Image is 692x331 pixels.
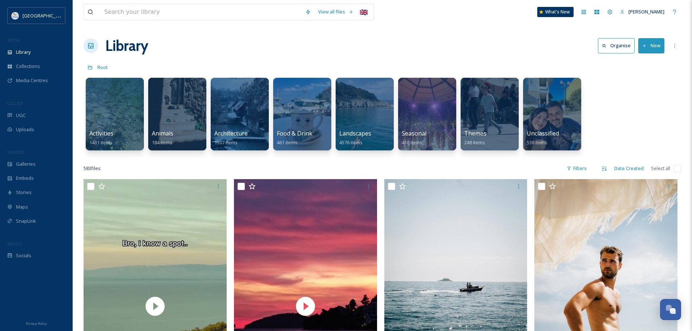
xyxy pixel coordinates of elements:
span: Socials [16,252,31,259]
a: Library [105,35,148,57]
span: 538 items [527,139,547,146]
span: Root [97,64,108,70]
span: SnapLink [16,218,36,225]
span: Library [16,49,31,56]
a: Privacy Policy [26,319,47,327]
span: Architecture [214,129,248,137]
span: Unclassified [527,129,559,137]
a: Themes248 items [464,130,486,146]
span: Landscapes [339,129,371,137]
span: UGC [16,112,26,119]
span: [PERSON_NAME] [628,8,664,15]
div: 🇬🇧 [357,5,370,19]
a: View all files [315,5,357,19]
span: Uploads [16,126,34,133]
input: Search your library [101,4,302,20]
span: Seasonal [402,129,426,137]
span: SOCIALS [7,241,22,246]
a: Unclassified538 items [527,130,559,146]
a: Architecture1507 items [214,130,248,146]
span: 248 items [464,139,485,146]
a: Root [97,63,108,72]
a: Animals184 items [152,130,173,146]
span: 1431 items [89,139,113,146]
a: Seasonal418 items [402,130,426,146]
span: 4576 items [339,139,363,146]
span: 461 items [277,139,298,146]
button: New [638,38,664,53]
span: Food & Drink [277,129,312,137]
a: Activities1431 items [89,130,113,146]
span: Themes [464,129,486,137]
span: Embeds [16,175,34,182]
a: Organise [598,38,638,53]
span: Privacy Policy [26,321,47,326]
span: MEDIA [7,37,20,43]
span: Maps [16,203,28,210]
span: Activities [89,129,113,137]
span: Stories [16,189,32,196]
span: 583 file s [84,165,101,172]
span: 1507 items [214,139,238,146]
span: COLLECT [7,101,23,106]
a: Food & Drink461 items [277,130,312,146]
span: WIDGETS [7,149,24,155]
div: Date Created [611,161,647,175]
a: What's New [537,7,574,17]
button: Organise [598,38,635,53]
span: 418 items [402,139,422,146]
span: [GEOGRAPHIC_DATA] [23,12,69,19]
a: Landscapes4576 items [339,130,371,146]
span: 184 items [152,139,173,146]
button: Open Chat [660,299,681,320]
span: Collections [16,63,40,70]
img: HTZ_logo_EN.svg [12,12,19,19]
span: Media Centres [16,77,48,84]
div: Filters [563,161,590,175]
span: Galleries [16,161,36,167]
span: Animals [152,129,173,137]
a: [PERSON_NAME] [616,5,668,19]
span: Select all [651,165,670,172]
